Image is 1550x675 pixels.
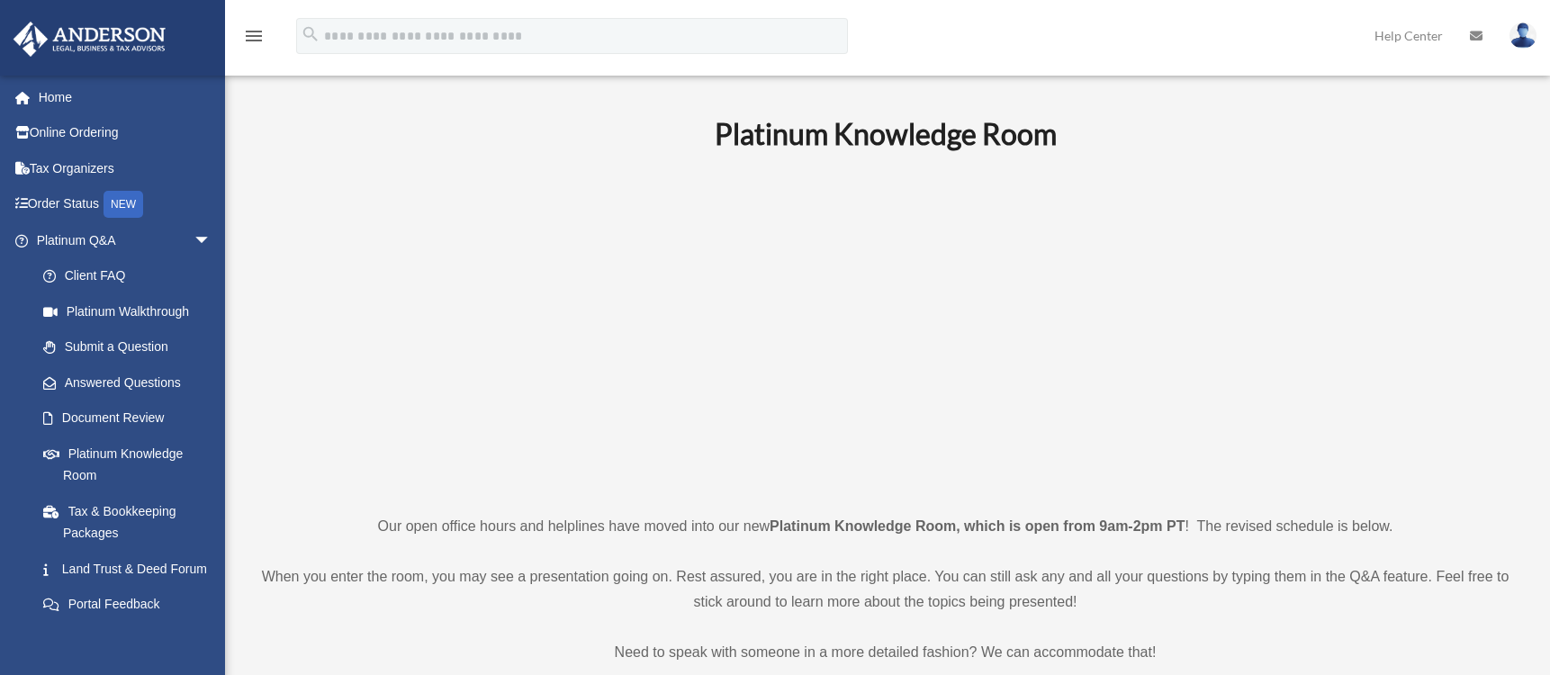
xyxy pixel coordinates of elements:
[25,400,239,436] a: Document Review
[616,176,1156,481] iframe: 231110_Toby_KnowledgeRoom
[25,493,239,551] a: Tax & Bookkeeping Packages
[770,518,1185,534] strong: Platinum Knowledge Room, which is open from 9am-2pm PT
[13,222,239,258] a: Platinum Q&Aarrow_drop_down
[13,150,239,186] a: Tax Organizers
[1509,22,1536,49] img: User Pic
[25,436,230,493] a: Platinum Knowledge Room
[25,587,239,623] a: Portal Feedback
[243,25,265,47] i: menu
[25,258,239,294] a: Client FAQ
[25,364,239,400] a: Answered Questions
[13,79,239,115] a: Home
[715,116,1057,151] b: Platinum Knowledge Room
[243,31,265,47] a: menu
[25,329,239,365] a: Submit a Question
[301,24,320,44] i: search
[25,293,239,329] a: Platinum Walkthrough
[8,22,171,57] img: Anderson Advisors Platinum Portal
[13,115,239,151] a: Online Ordering
[257,564,1514,615] p: When you enter the room, you may see a presentation going on. Rest assured, you are in the right ...
[257,514,1514,539] p: Our open office hours and helplines have moved into our new ! The revised schedule is below.
[25,551,239,587] a: Land Trust & Deed Forum
[13,186,239,223] a: Order StatusNEW
[257,640,1514,665] p: Need to speak with someone in a more detailed fashion? We can accommodate that!
[104,191,143,218] div: NEW
[194,222,230,259] span: arrow_drop_down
